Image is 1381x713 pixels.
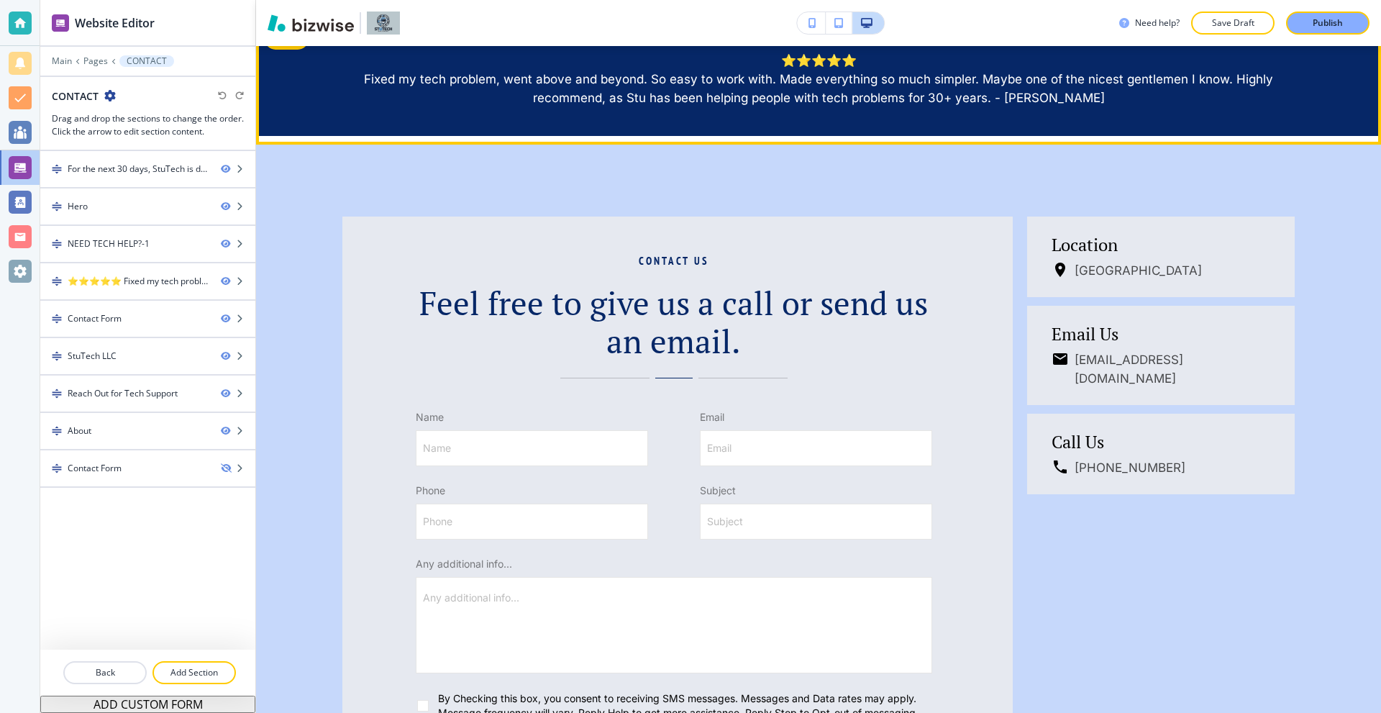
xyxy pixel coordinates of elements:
[40,450,255,486] div: DragContact Form
[52,56,72,66] button: Main
[40,226,255,262] div: DragNEED TECH HELP?-1
[68,200,88,213] div: Hero
[152,661,236,684] button: Add Section
[1210,17,1256,29] p: Save Draft
[52,276,62,286] img: Drag
[367,12,400,35] img: Your Logo
[68,163,209,176] div: For the next 30 days, StuTech is donating 30% of our labor fees to the American Red Cross to help...
[1286,12,1369,35] button: Publish
[68,237,150,250] div: NEED TECH HELP?-1
[40,696,255,713] button: ADD CUSTOM FORM
[40,151,255,187] div: DragFor the next 30 days, StuTech is donating 30% of our labor fees to the American Red Cross to ...
[700,483,932,498] p: Subject
[52,389,62,399] img: Drag
[63,661,147,684] button: Back
[1075,261,1202,280] h6: [GEOGRAPHIC_DATA]
[342,51,1295,70] p: ⭐⭐⭐⭐⭐
[1052,431,1270,453] h5: Call Us
[52,314,62,324] img: Drag
[1313,17,1343,29] p: Publish
[1052,234,1270,255] h5: Location
[52,112,244,138] h3: Drag and drop the sections to change the order. Click the arrow to edit section content.
[1135,17,1180,29] h3: Need help?
[52,351,62,361] img: Drag
[40,301,255,337] div: DragContact Form
[83,56,108,66] button: Pages
[1075,350,1270,388] h6: [EMAIL_ADDRESS][DOMAIN_NAME]
[40,376,255,412] div: DragReach Out for Tech Support
[419,281,936,363] span: Feel free to give us a call or send us an email.
[68,275,209,288] div: ⭐⭐⭐⭐⭐ Fixed my tech problem, went above and beyond. So easy to work with. Made everything so much...
[52,463,62,473] img: Drag
[1027,414,1295,494] a: Call Us[PHONE_NUMBER]
[65,666,145,679] p: Back
[68,312,122,325] div: Contact Form
[1052,323,1270,345] h5: Email Us
[52,239,62,249] img: Drag
[154,666,234,679] p: Add Section
[700,410,932,424] p: Email
[342,70,1295,107] p: Fixed my tech problem, went above and beyond. So easy to work with. Made everything so much simpl...
[416,483,648,498] p: Phone
[40,263,255,299] div: Drag⭐⭐⭐⭐⭐ Fixed my tech problem, went above and beyond. So easy to work with. Made everything so ...
[52,164,62,174] img: Drag
[127,56,167,66] p: CONTACT
[68,424,91,437] div: About
[40,338,255,374] div: DragStuTech LLC
[52,201,62,212] img: Drag
[68,387,178,400] div: Reach Out for Tech Support
[1027,306,1295,405] a: Email Us[EMAIL_ADDRESS][DOMAIN_NAME]
[52,426,62,436] img: Drag
[416,557,932,571] p: Any additional info...
[1191,12,1275,35] button: Save Draft
[416,410,648,424] p: Name
[68,462,122,475] div: Contact Form
[75,14,155,32] h2: Website Editor
[40,413,255,449] div: DragAbout
[40,189,255,224] div: DragHero
[1027,217,1295,297] a: Location[GEOGRAPHIC_DATA]
[268,14,354,32] img: Bizwise Logo
[119,55,174,67] button: CONTACT
[1075,458,1185,477] h6: [PHONE_NUMBER]
[52,14,69,32] img: editor icon
[416,253,932,270] p: CONTACT US
[68,350,117,363] div: StuTech LLC
[52,88,99,104] h2: CONTACT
